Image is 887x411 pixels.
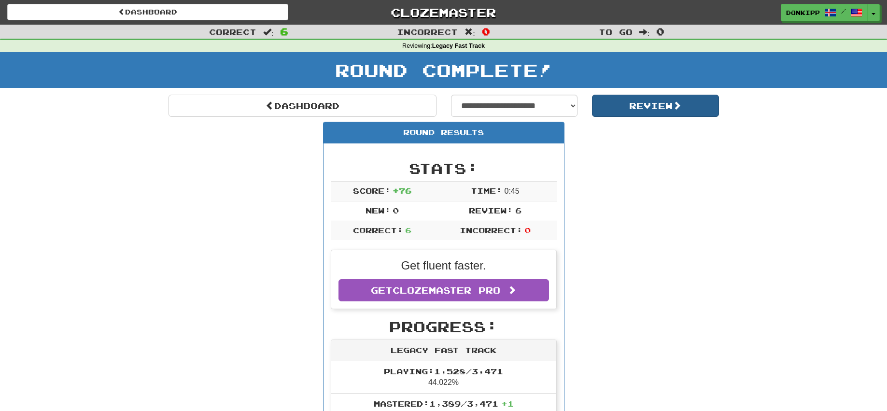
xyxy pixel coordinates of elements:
[7,4,288,20] a: Dashboard
[338,279,549,301] a: GetClozemaster Pro
[471,186,502,195] span: Time:
[331,319,557,335] h2: Progress:
[303,4,584,21] a: Clozemaster
[781,4,868,21] a: donkipp /
[353,186,391,195] span: Score:
[393,285,500,296] span: Clozemaster Pro
[3,60,884,80] h1: Round Complete!
[482,26,490,37] span: 0
[639,28,650,36] span: :
[393,206,399,215] span: 0
[656,26,664,37] span: 0
[501,399,514,408] span: + 1
[786,8,820,17] span: donkipp
[384,367,503,376] span: Playing: 1,528 / 3,471
[366,206,391,215] span: New:
[505,187,520,195] span: 0 : 45
[460,226,522,235] span: Incorrect:
[397,27,458,37] span: Incorrect
[280,26,288,37] span: 6
[592,95,719,117] button: Review
[209,27,256,37] span: Correct
[169,95,436,117] a: Dashboard
[599,27,633,37] span: To go
[405,226,411,235] span: 6
[469,206,513,215] span: Review:
[331,160,557,176] h2: Stats:
[524,226,531,235] span: 0
[331,361,556,394] li: 44.022%
[338,257,549,274] p: Get fluent faster.
[515,206,521,215] span: 6
[263,28,274,36] span: :
[432,43,485,49] strong: Legacy Fast Track
[331,340,556,361] div: Legacy Fast Track
[324,122,564,143] div: Round Results
[353,226,403,235] span: Correct:
[393,186,411,195] span: + 76
[465,28,475,36] span: :
[841,8,846,14] span: /
[374,399,514,408] span: Mastered: 1,389 / 3,471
